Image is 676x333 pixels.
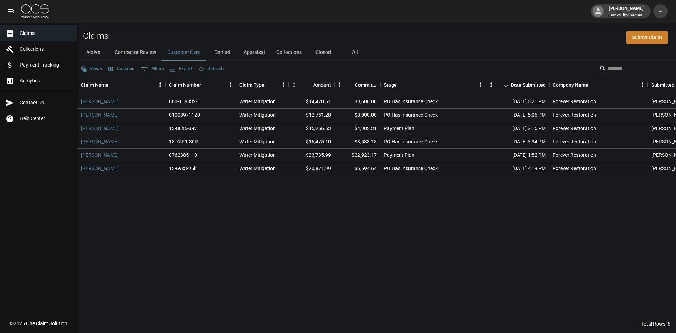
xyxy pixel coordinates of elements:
span: Payment Tracking [20,61,71,69]
div: Amount [313,75,331,95]
div: $33,735.99 [289,149,334,162]
a: [PERSON_NAME] [81,125,119,132]
div: Claim Type [236,75,289,95]
button: Select columns [107,63,136,74]
div: [DATE] 2:15 PM [486,122,549,135]
div: [DATE] 5:06 PM [486,109,549,122]
button: Export [169,63,194,74]
div: Amount [289,75,334,95]
div: Claim Name [81,75,108,95]
div: Total Rows: 6 [641,320,670,327]
div: Claim Type [239,75,264,95]
button: Refresh [196,63,225,74]
div: Forever Restoration [553,165,596,172]
div: Water Mitigation [239,152,276,159]
div: Date Submitted [511,75,546,95]
div: Stage [384,75,397,95]
div: Water Mitigation [239,138,276,145]
div: Payment Plan [384,152,414,159]
h2: Claims [83,31,108,41]
span: Claims [20,30,71,37]
div: Forever Restoration [553,125,596,132]
div: 13-75P1-30R [169,138,198,145]
div: Forever Restoration [553,98,596,105]
button: Sort [397,80,407,90]
div: $20,871.99 [289,162,334,175]
img: ocs-logo-white-transparent.png [21,4,49,18]
div: [DATE] 6:21 PM [486,95,549,109]
div: [DATE] 4:19 PM [486,162,549,175]
span: Collections [20,45,71,53]
div: 0762385110 [169,152,197,159]
button: Customer Care [162,44,206,61]
div: dynamic tabs [77,44,676,61]
span: Analytics [20,77,71,85]
div: Committed Amount [355,75,377,95]
div: Water Mitigation [239,111,276,118]
div: $16,475.10 [289,135,334,149]
button: Appraisal [238,44,271,61]
div: Forever Restoration [553,111,596,118]
div: Claim Number [169,75,201,95]
button: Sort [201,80,211,90]
button: Views [79,63,104,74]
div: Water Mitigation [239,125,276,132]
a: [PERSON_NAME] [81,152,119,159]
button: Menu [486,80,496,90]
div: © 2025 One Claim Solution [10,320,67,327]
div: [DATE] 1:52 PM [486,149,549,162]
button: Menu [289,80,299,90]
div: Water Mitigation [239,98,276,105]
div: $3,533.18 [334,135,380,149]
div: PO Has Insurance Check [384,165,438,172]
div: Date Submitted [486,75,549,95]
div: Company Name [553,75,588,95]
div: [PERSON_NAME] [606,5,646,18]
span: Contact Us [20,99,71,106]
div: $8,000.00 [334,109,380,122]
button: Menu [475,80,486,90]
button: All [339,44,371,61]
div: $15,256.53 [289,122,334,135]
button: Menu [334,80,345,90]
a: [PERSON_NAME] [81,98,119,105]
a: [PERSON_NAME] [81,165,119,172]
button: Menu [155,80,165,90]
div: Committed Amount [334,75,380,95]
a: [PERSON_NAME] [81,138,119,145]
div: $4,903.31 [334,122,380,135]
button: Show filters [139,63,166,75]
div: Company Name [549,75,648,95]
div: $14,470.51 [289,95,334,109]
button: Collections [271,44,307,61]
button: Sort [264,80,274,90]
div: $12,751.28 [289,109,334,122]
button: Active [77,44,109,61]
div: Water Mitigation [239,165,276,172]
div: $9,600.00 [334,95,380,109]
div: Search [599,63,675,75]
div: 13-69x3-95k [169,165,196,172]
div: Forever Restoration [553,138,596,145]
button: Closed [307,44,339,61]
div: PO Has Insurance Check [384,138,438,145]
button: Sort [108,80,118,90]
div: 600-1188329 [169,98,199,105]
button: Sort [345,80,355,90]
div: $22,923.17 [334,149,380,162]
div: Forever Restoration [553,152,596,159]
button: Contractor Review [109,44,162,61]
div: Stage [380,75,486,95]
button: Sort [303,80,313,90]
button: Menu [225,80,236,90]
button: Menu [278,80,289,90]
p: Forever Restoration [609,12,644,18]
div: 13-80h5-39v [169,125,197,132]
button: Denied [206,44,238,61]
button: Sort [588,80,598,90]
span: Help Center [20,115,71,122]
div: Payment Plan [384,125,414,132]
div: PO Has Insurance Check [384,111,438,118]
div: Claim Name [77,75,165,95]
div: Claim Number [165,75,236,95]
